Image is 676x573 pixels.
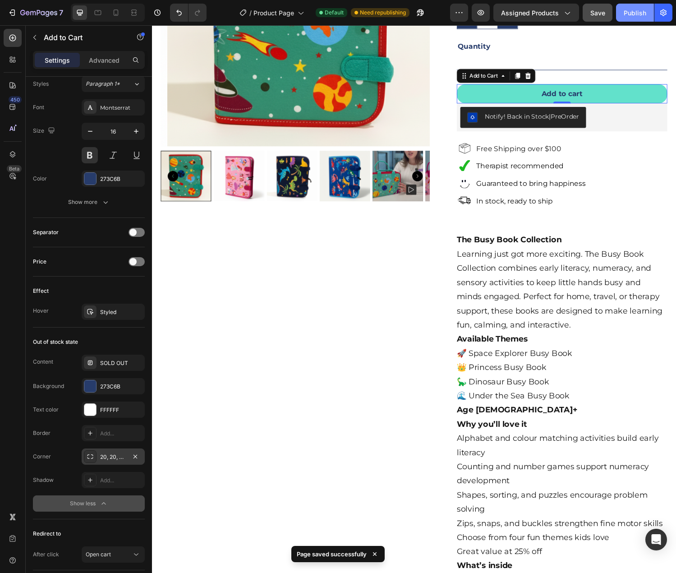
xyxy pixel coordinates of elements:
[33,453,51,461] div: Corner
[616,4,654,22] button: Publish
[590,9,605,17] span: Save
[326,90,336,101] img: Notify_Me_Logo.png
[86,551,111,558] span: Open cart
[297,550,367,559] p: Page saved successfully
[33,338,78,346] div: Out of stock state
[269,150,280,161] button: Carousel Next Arrow
[316,120,330,134] img: gempages_549273404100838178-180c3868-4e2a-4773-84e3-61b82a0b2fe7.svg
[100,175,143,183] div: 273C6B
[645,529,667,550] div: Open Intercom Messenger
[253,8,294,18] span: Product Page
[100,406,143,414] div: FFFFFF
[316,16,531,29] p: Quantity
[4,4,67,22] button: 7
[33,80,49,88] div: Styles
[316,157,330,171] img: gempages_549273404100838178-9203c122-ab6f-495d-a748-013ebfb1ee5e.svg
[315,553,372,563] strong: What’s inside
[100,359,143,367] div: SOLD OUT
[315,231,527,314] p: Learning just got more exciting. The Busy Book Collection combines early literacy, numeracy, and ...
[33,194,145,210] button: Show more
[33,429,51,437] div: Border
[33,258,46,266] div: Price
[68,198,110,207] div: Show more
[315,392,440,402] strong: Age [DEMOGRAPHIC_DATA]+
[7,165,22,172] div: Beta
[70,499,108,508] div: Show less
[33,307,49,315] div: Hover
[583,4,612,22] button: Save
[315,407,387,417] strong: Why you’ll love it
[318,84,448,106] button: Notify! Back in Stock|PreOrder
[315,319,388,329] strong: Available Themes
[315,217,423,226] strong: The Busy Book Collection
[360,9,406,17] span: Need republishing
[100,453,126,461] div: 20, 20, 20, 20
[325,9,344,17] span: Default
[89,55,120,65] p: Advanced
[33,175,47,183] div: Color
[249,8,252,18] span: /
[59,7,63,18] p: 7
[33,382,64,390] div: Background
[82,76,145,92] button: Paragraph 1*
[501,8,559,18] span: Assigned Products
[33,228,59,236] div: Separator
[33,406,59,414] div: Text color
[335,141,425,150] span: Therapist recommended
[33,358,53,366] div: Content
[316,139,330,152] img: gempages_549273404100838178-8bb0b974-52f5-4fa9-84e8-3bc438b342a9.svg
[344,90,441,99] div: Notify! Back in Stock|PreOrder
[100,430,143,438] div: Add...
[100,476,143,485] div: Add...
[100,308,143,316] div: Styled
[33,530,61,538] div: Redirect to
[33,476,54,484] div: Shadow
[100,104,143,112] div: Montserrat
[100,383,143,391] div: 273C6B
[44,32,120,43] p: Add to Cart
[624,8,646,18] div: Publish
[82,546,145,563] button: Open cart
[152,25,676,573] iframe: Design area
[315,407,528,549] p: Alphabet and colour matching activities build early literacy Counting and number games support nu...
[493,4,579,22] button: Assigned Products
[45,55,70,65] p: Settings
[33,495,145,512] button: Show less
[315,319,434,388] p: 🚀 Space Explorer Busy Book 👑 Princess Busy Book 🦕 Dinosaur Busy Book 🌊 Under the Sea Busy Book
[33,287,49,295] div: Effect
[33,125,57,137] div: Size
[33,550,59,559] div: After click
[86,80,120,88] span: Paragraph 1*
[315,173,331,189] img: gempages_549273404100838178-b3a54d16-241b-4e02-9d97-f7e74b09b2fd.svg
[402,65,445,78] div: Add to cart
[335,177,414,186] span: In stock, ready to ship
[315,61,532,81] button: Add to cart
[326,48,359,56] div: Add to Cart
[170,4,207,22] div: Undo/Redo
[9,96,22,103] div: 450
[33,103,44,111] div: Font
[335,121,448,134] p: Free Shipping over $100
[335,159,448,168] span: Guaranteed to bring happiness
